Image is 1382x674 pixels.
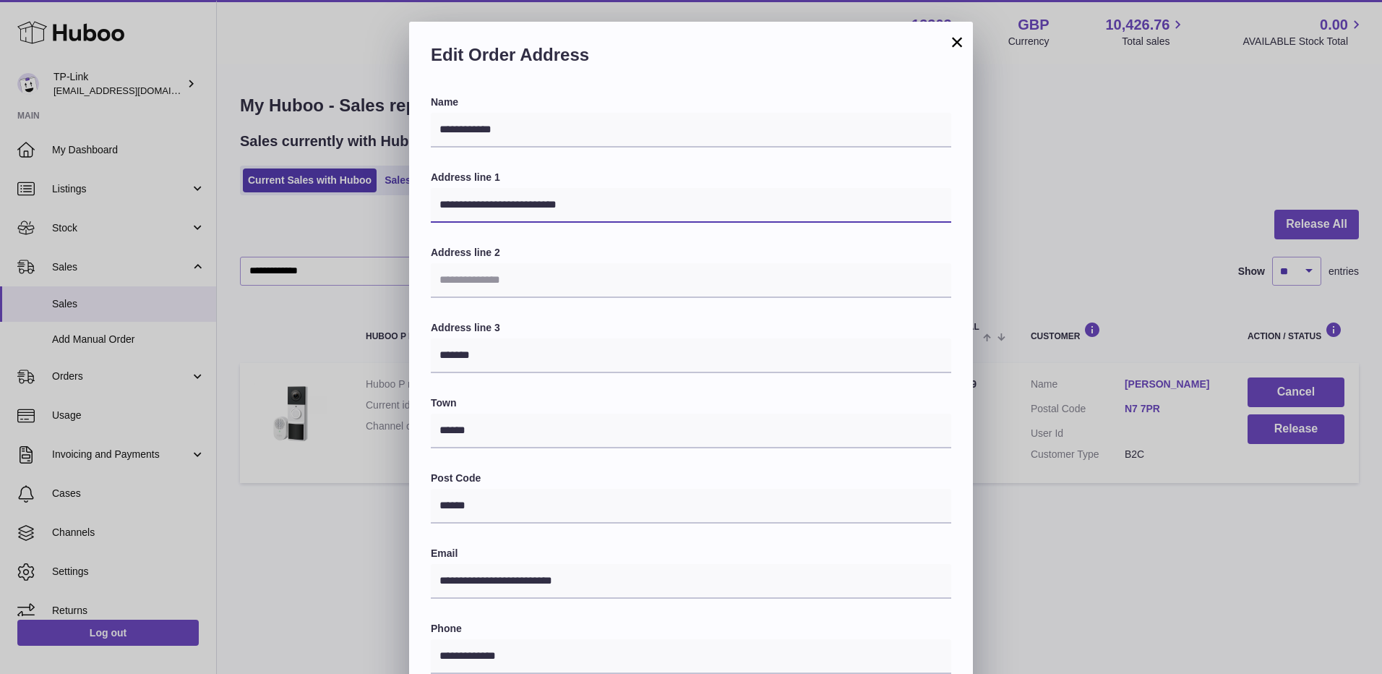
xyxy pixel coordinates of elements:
[431,246,951,260] label: Address line 2
[431,547,951,560] label: Email
[431,622,951,636] label: Phone
[431,95,951,109] label: Name
[431,472,951,485] label: Post Code
[948,33,966,51] button: ×
[431,396,951,410] label: Town
[431,321,951,335] label: Address line 3
[431,171,951,184] label: Address line 1
[431,43,951,74] h2: Edit Order Address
